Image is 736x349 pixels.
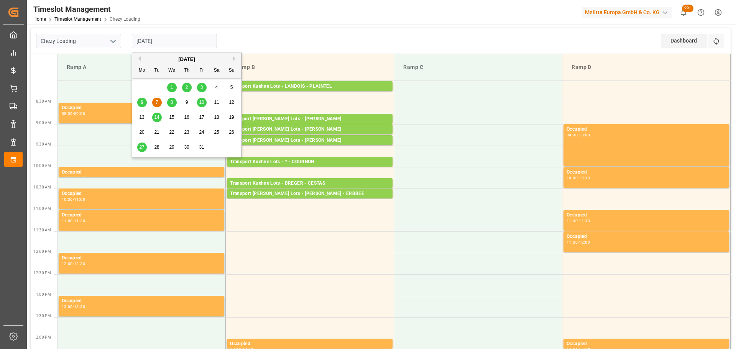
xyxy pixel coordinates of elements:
[230,90,389,97] div: Pallets: 3,TU: 302,City: PLAINTEL,Arrival: [DATE] 00:00:00
[139,144,144,150] span: 27
[36,142,51,146] span: 9:30 AM
[74,219,85,223] div: 11:30
[169,144,174,150] span: 29
[230,126,389,133] div: Transport [PERSON_NAME] Lots - [PERSON_NAME]
[137,66,147,75] div: Mo
[33,206,51,211] span: 11:00 AM
[33,271,51,275] span: 12:30 PM
[62,254,221,262] div: Occupied
[135,80,239,155] div: month 2025-10
[36,34,121,48] input: Type to search/select
[199,144,204,150] span: 31
[197,83,207,92] div: Choose Friday, October 3rd, 2025
[62,176,73,180] div: 10:00
[214,115,219,120] span: 18
[137,128,147,137] div: Choose Monday, October 20th, 2025
[154,129,159,135] span: 21
[230,123,389,129] div: Pallets: 4,TU: 679,City: [GEOGRAPHIC_DATA],Arrival: [DATE] 00:00:00
[64,60,219,74] div: Ramp A
[682,5,693,12] span: 99+
[62,211,221,219] div: Occupied
[212,66,222,75] div: Sa
[73,219,74,223] div: -
[73,112,74,115] div: -
[152,128,162,137] div: Choose Tuesday, October 21st, 2025
[227,83,237,92] div: Choose Sunday, October 5th, 2025
[137,98,147,107] div: Choose Monday, October 6th, 2025
[171,85,173,90] span: 1
[182,113,192,122] div: Choose Thursday, October 16th, 2025
[578,176,579,180] div: -
[36,99,51,103] span: 8:30 AM
[33,249,51,254] span: 12:00 PM
[579,176,590,180] div: 10:30
[227,98,237,107] div: Choose Sunday, October 12th, 2025
[62,262,73,265] div: 12:00
[107,35,118,47] button: open menu
[74,176,85,180] div: 10:15
[184,129,189,135] span: 23
[73,262,74,265] div: -
[567,211,726,219] div: Occupied
[73,305,74,308] div: -
[184,144,189,150] span: 30
[212,98,222,107] div: Choose Saturday, October 11th, 2025
[167,143,177,152] div: Choose Wednesday, October 29th, 2025
[182,98,192,107] div: Choose Thursday, October 9th, 2025
[156,100,158,105] span: 7
[62,190,221,198] div: Occupied
[167,83,177,92] div: Choose Wednesday, October 1st, 2025
[186,85,188,90] span: 2
[230,85,233,90] span: 5
[197,113,207,122] div: Choose Friday, October 17th, 2025
[62,219,73,223] div: 11:00
[36,121,51,125] span: 9:00 AM
[199,129,204,135] span: 24
[230,137,389,144] div: Transport [PERSON_NAME] Lots - [PERSON_NAME]
[186,100,188,105] span: 9
[230,158,389,166] div: Transport Kuehne Lots - ? - COURNON
[169,115,174,120] span: 15
[230,133,389,140] div: Pallets: 6,TU: 1511,City: CARQUEFOU,Arrival: [DATE] 00:00:00
[578,133,579,137] div: -
[578,241,579,244] div: -
[214,100,219,105] span: 11
[139,115,144,120] span: 13
[62,297,221,305] div: Occupied
[212,128,222,137] div: Choose Saturday, October 25th, 2025
[137,113,147,122] div: Choose Monday, October 13th, 2025
[62,169,221,176] div: Occupied
[579,219,590,223] div: 11:30
[33,3,140,15] div: Timeslot Management
[137,143,147,152] div: Choose Monday, October 27th, 2025
[62,305,73,308] div: 13:00
[152,143,162,152] div: Choose Tuesday, October 28th, 2025
[167,113,177,122] div: Choose Wednesday, October 15th, 2025
[54,16,101,22] a: Timeslot Management
[141,100,143,105] span: 6
[36,335,51,339] span: 2:00 PM
[400,60,556,74] div: Ramp C
[582,5,675,20] button: Melitta Europa GmbH & Co. KG
[230,180,389,187] div: Transport Kuehne Lots - BREGER - CESTAS
[230,115,389,123] div: Transport [PERSON_NAME] Lots - [PERSON_NAME]
[182,143,192,152] div: Choose Thursday, October 30th, 2025
[212,113,222,122] div: Choose Saturday, October 18th, 2025
[567,340,726,348] div: Occupied
[197,128,207,137] div: Choose Friday, October 24th, 2025
[675,4,692,21] button: show 100 new notifications
[214,129,219,135] span: 25
[230,198,389,204] div: Pallets: 3,TU: 56,City: ERBREE,Arrival: [DATE] 00:00:00
[567,169,726,176] div: Occupied
[62,198,73,201] div: 10:30
[171,100,173,105] span: 8
[33,164,51,168] span: 10:00 AM
[568,60,724,74] div: Ramp D
[184,115,189,120] span: 16
[230,83,389,90] div: Transport Kuehne Lots - LANDOIS - PLAINTEL
[62,112,73,115] div: 08:30
[692,4,710,21] button: Help Center
[567,241,578,244] div: 11:30
[139,129,144,135] span: 20
[197,66,207,75] div: Fr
